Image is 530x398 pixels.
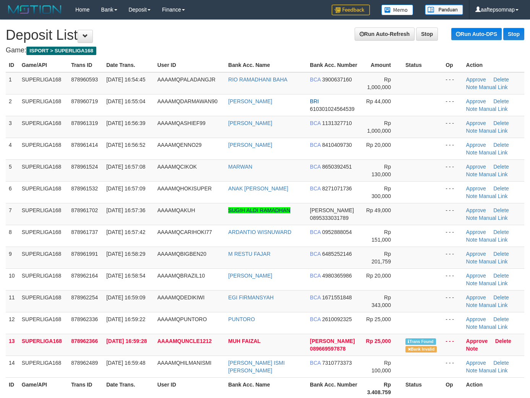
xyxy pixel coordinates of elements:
[493,76,509,83] a: Delete
[19,247,68,268] td: SUPERLIGA168
[106,316,145,322] span: [DATE] 16:59:22
[19,203,68,225] td: SUPERLIGA168
[19,268,68,290] td: SUPERLIGA168
[466,171,478,177] a: Note
[157,98,218,104] span: AAAAMQDARMAWAN90
[366,338,391,344] span: Rp 25,000
[442,247,463,268] td: - - -
[154,58,225,72] th: User ID
[466,142,486,148] a: Approve
[228,294,274,301] a: EGI FIRMANSYAH
[371,294,391,308] span: Rp 343,000
[442,290,463,312] td: - - -
[466,367,478,374] a: Note
[493,207,509,213] a: Delete
[19,138,68,159] td: SUPERLIGA168
[19,225,68,247] td: SUPERLIGA168
[71,98,98,104] span: 878960719
[228,120,272,126] a: [PERSON_NAME]
[310,294,321,301] span: BCA
[19,356,68,377] td: SUPERLIGA168
[466,251,486,257] a: Approve
[466,98,486,104] a: Approve
[371,185,391,199] span: Rp 300,000
[503,28,524,40] a: Stop
[466,229,486,235] a: Approve
[157,229,212,235] span: AAAAMQCARIHOKI77
[71,360,98,366] span: 878962489
[466,193,478,199] a: Note
[366,207,391,213] span: Rp 49,000
[71,185,98,192] span: 878961532
[322,273,352,279] span: 4980365986
[19,312,68,334] td: SUPERLIGA168
[366,98,391,104] span: Rp 44,000
[228,273,272,279] a: [PERSON_NAME]
[157,142,202,148] span: AAAAMQENNO29
[71,164,98,170] span: 878961524
[310,185,321,192] span: BCA
[310,346,345,352] span: 089669597878
[106,185,145,192] span: [DATE] 16:57:09
[466,207,486,213] a: Approve
[479,128,508,134] a: Manual Link
[451,28,502,40] a: Run Auto-DPS
[6,58,19,72] th: ID
[71,273,98,279] span: 878962164
[106,338,147,344] span: [DATE] 16:59:28
[442,181,463,203] td: - - -
[402,58,442,72] th: Status
[479,106,508,112] a: Manual Link
[310,98,319,104] span: BRI
[6,247,19,268] td: 9
[310,106,355,112] span: 610301024564539
[466,360,486,366] a: Approve
[19,94,68,116] td: SUPERLIGA168
[425,5,463,15] img: panduan.png
[157,164,197,170] span: AAAAMQCIKOK
[479,280,508,286] a: Manual Link
[466,338,488,344] a: Approve
[442,58,463,72] th: Op
[103,58,154,72] th: Date Trans.
[322,316,352,322] span: 2610092325
[157,360,212,366] span: AAAAMQHILMANISMI
[6,159,19,181] td: 5
[442,334,463,356] td: - - -
[157,120,206,126] span: AAAAMQASHIEF99
[405,346,437,353] span: Bank is not match
[495,338,511,344] a: Delete
[479,215,508,221] a: Manual Link
[71,251,98,257] span: 878961991
[71,76,98,83] span: 878960593
[157,185,212,192] span: AAAAMQHOKISUPER
[310,251,321,257] span: BCA
[322,76,352,83] span: 3900637160
[310,215,348,221] span: 0895333031789
[466,128,478,134] a: Note
[322,251,352,257] span: 6485252146
[466,273,486,279] a: Approve
[381,5,413,15] img: Button%20Memo.svg
[366,273,391,279] span: Rp 20,000
[322,229,352,235] span: 0952888054
[355,28,415,41] a: Run Auto-Refresh
[106,294,145,301] span: [DATE] 16:59:09
[416,28,438,41] a: Stop
[466,84,478,90] a: Note
[228,316,255,322] a: PUNTORO
[228,207,290,213] a: SUGIH ALDI RAMADHAN
[479,258,508,265] a: Manual Link
[466,164,486,170] a: Approve
[157,207,195,213] span: AAAAMQAKUH
[71,338,98,344] span: 878962366
[371,229,391,243] span: Rp 151,000
[463,58,524,72] th: Action
[71,207,98,213] span: 878961702
[6,356,19,377] td: 14
[322,294,352,301] span: 1671551848
[310,207,354,213] span: [PERSON_NAME]
[71,316,98,322] span: 878962336
[466,280,478,286] a: Note
[479,149,508,156] a: Manual Link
